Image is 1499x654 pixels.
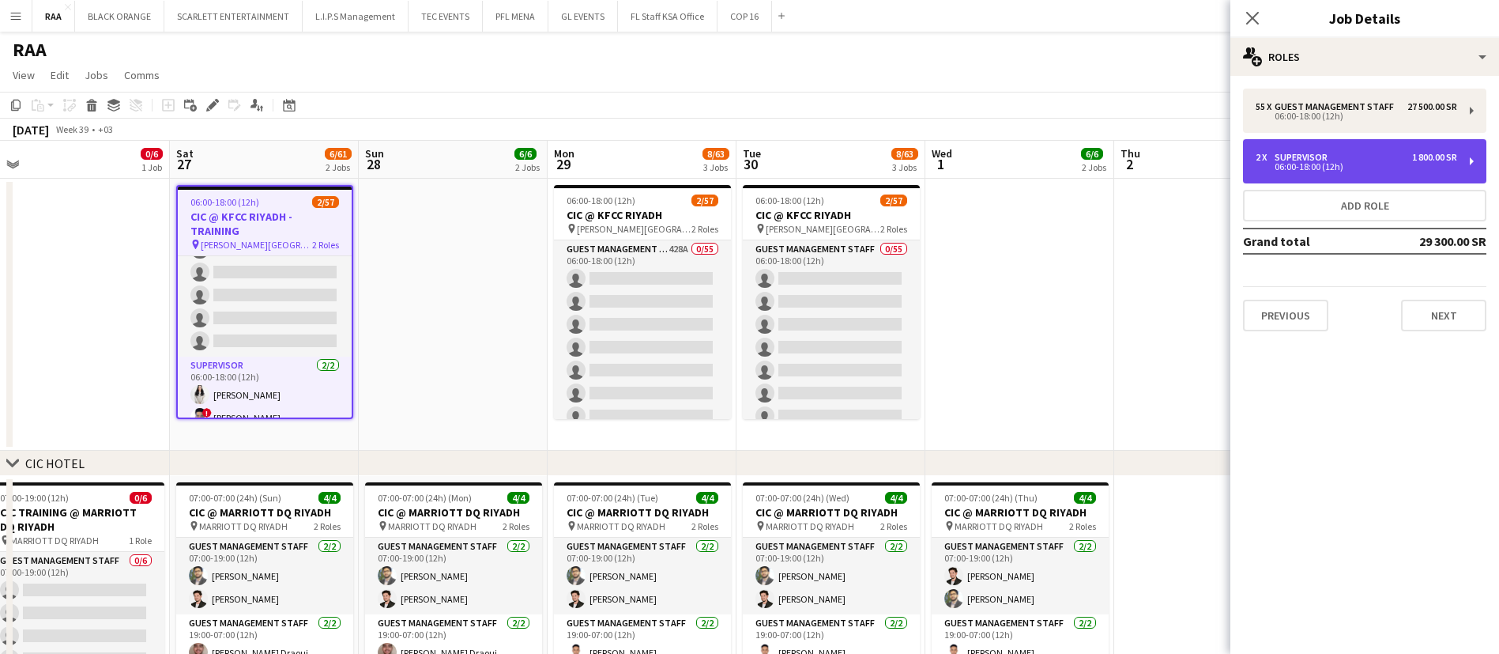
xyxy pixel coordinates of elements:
[1275,152,1334,163] div: Supervisor
[507,492,529,504] span: 4/4
[318,492,341,504] span: 4/4
[1412,152,1457,163] div: 1 800.00 SR
[1256,163,1457,171] div: 06:00-18:00 (12h)
[1230,38,1499,76] div: Roles
[892,161,917,173] div: 3 Jobs
[743,146,761,161] span: Tue
[766,223,880,235] span: [PERSON_NAME][GEOGRAPHIC_DATA]
[85,68,108,82] span: Jobs
[1243,300,1328,331] button: Previous
[44,65,75,85] a: Edit
[503,520,529,532] span: 2 Roles
[141,148,163,160] span: 0/6
[691,520,718,532] span: 2 Roles
[691,223,718,235] span: 2 Roles
[1074,492,1096,504] span: 4/4
[740,155,761,173] span: 30
[548,1,618,32] button: GL EVENTS
[567,492,658,504] span: 07:00-07:00 (24h) (Tue)
[176,185,353,419] app-job-card: 06:00-18:00 (12h)2/57CIC @ KFCC RIYADH - TRAINING [PERSON_NAME][GEOGRAPHIC_DATA]2 Roles Superviso...
[944,492,1038,504] span: 07:00-07:00 (24h) (Thu)
[891,148,918,160] span: 8/63
[409,1,483,32] button: TEC EVENTS
[176,538,353,614] app-card-role: Guest Management Staff2/207:00-19:00 (12h)[PERSON_NAME][PERSON_NAME]
[13,122,49,138] div: [DATE]
[552,155,574,173] span: 29
[514,148,537,160] span: 6/6
[743,538,920,614] app-card-role: Guest Management Staff2/207:00-19:00 (12h)[PERSON_NAME][PERSON_NAME]
[1407,101,1457,112] div: 27 500.00 SR
[312,196,339,208] span: 2/57
[1120,146,1140,161] span: Thu
[176,146,194,161] span: Sat
[325,148,352,160] span: 6/61
[365,538,542,614] app-card-role: Guest Management Staff2/207:00-19:00 (12h)[PERSON_NAME][PERSON_NAME]
[483,1,548,32] button: PFL MENA
[755,492,849,504] span: 07:00-07:00 (24h) (Wed)
[365,505,542,520] h3: CIC @ MARRIOTT DQ RIYADH
[176,505,353,520] h3: CIC @ MARRIOTT DQ RIYADH
[201,239,312,251] span: [PERSON_NAME][GEOGRAPHIC_DATA]
[618,1,717,32] button: FL Staff KSA Office
[1243,229,1387,254] td: Grand total
[1081,148,1103,160] span: 6/6
[743,505,920,520] h3: CIC @ MARRIOTT DQ RIYADH
[314,520,341,532] span: 2 Roles
[567,195,635,206] span: 06:00-18:00 (12h)
[743,185,920,419] app-job-card: 06:00-18:00 (12h)2/57CIC @ KFCC RIYADH [PERSON_NAME][GEOGRAPHIC_DATA]2 RolesGuest Management Staf...
[199,520,288,532] span: MARRIOTT DQ RIYADH
[10,535,99,546] span: MARRIOTT DQ RIYADH
[554,185,731,419] app-job-card: 06:00-18:00 (12h)2/57CIC @ KFCC RIYADH [PERSON_NAME][GEOGRAPHIC_DATA]2 RolesGuest Management Staf...
[78,65,115,85] a: Jobs
[303,1,409,32] button: L.I.P.S Management
[766,520,854,532] span: MARRIOTT DQ RIYADH
[932,505,1109,520] h3: CIC @ MARRIOTT DQ RIYADH
[178,210,352,238] h3: CIC @ KFCC RIYADH - TRAINING
[880,195,907,206] span: 2/57
[52,123,92,135] span: Week 39
[75,1,164,32] button: BLACK ORANGE
[577,223,691,235] span: [PERSON_NAME][GEOGRAPHIC_DATA]
[929,155,952,173] span: 1
[743,208,920,222] h3: CIC @ KFCC RIYADH
[1256,101,1275,112] div: 55 x
[885,492,907,504] span: 4/4
[1243,190,1486,221] button: Add role
[515,161,540,173] div: 2 Jobs
[554,146,574,161] span: Mon
[118,65,166,85] a: Comms
[932,538,1109,614] app-card-role: Guest Management Staff2/207:00-19:00 (12h)[PERSON_NAME][PERSON_NAME]
[51,68,69,82] span: Edit
[164,1,303,32] button: SCARLETT ENTERTAINMENT
[25,456,85,471] div: CIC HOTEL
[178,357,352,433] app-card-role: Supervisor2/206:00-18:00 (12h)[PERSON_NAME]![PERSON_NAME]
[189,492,281,504] span: 07:00-07:00 (24h) (Sun)
[202,408,212,418] span: !
[1082,161,1106,173] div: 2 Jobs
[702,148,729,160] span: 8/63
[932,146,952,161] span: Wed
[554,208,731,222] h3: CIC @ KFCC RIYADH
[13,68,35,82] span: View
[98,123,113,135] div: +03
[691,195,718,206] span: 2/57
[554,538,731,614] app-card-role: Guest Management Staff2/207:00-19:00 (12h)[PERSON_NAME][PERSON_NAME]
[363,155,384,173] span: 28
[378,492,472,504] span: 07:00-07:00 (24h) (Mon)
[365,146,384,161] span: Sun
[388,520,476,532] span: MARRIOTT DQ RIYADH
[1069,520,1096,532] span: 2 Roles
[1118,155,1140,173] span: 2
[1256,152,1275,163] div: 2 x
[955,520,1043,532] span: MARRIOTT DQ RIYADH
[696,492,718,504] span: 4/4
[880,520,907,532] span: 2 Roles
[1387,229,1486,254] td: 29 300.00 SR
[577,520,665,532] span: MARRIOTT DQ RIYADH
[130,492,152,504] span: 0/6
[755,195,824,206] span: 06:00-18:00 (12h)
[554,505,731,520] h3: CIC @ MARRIOTT DQ RIYADH
[190,196,259,208] span: 06:00-18:00 (12h)
[1230,8,1499,28] h3: Job Details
